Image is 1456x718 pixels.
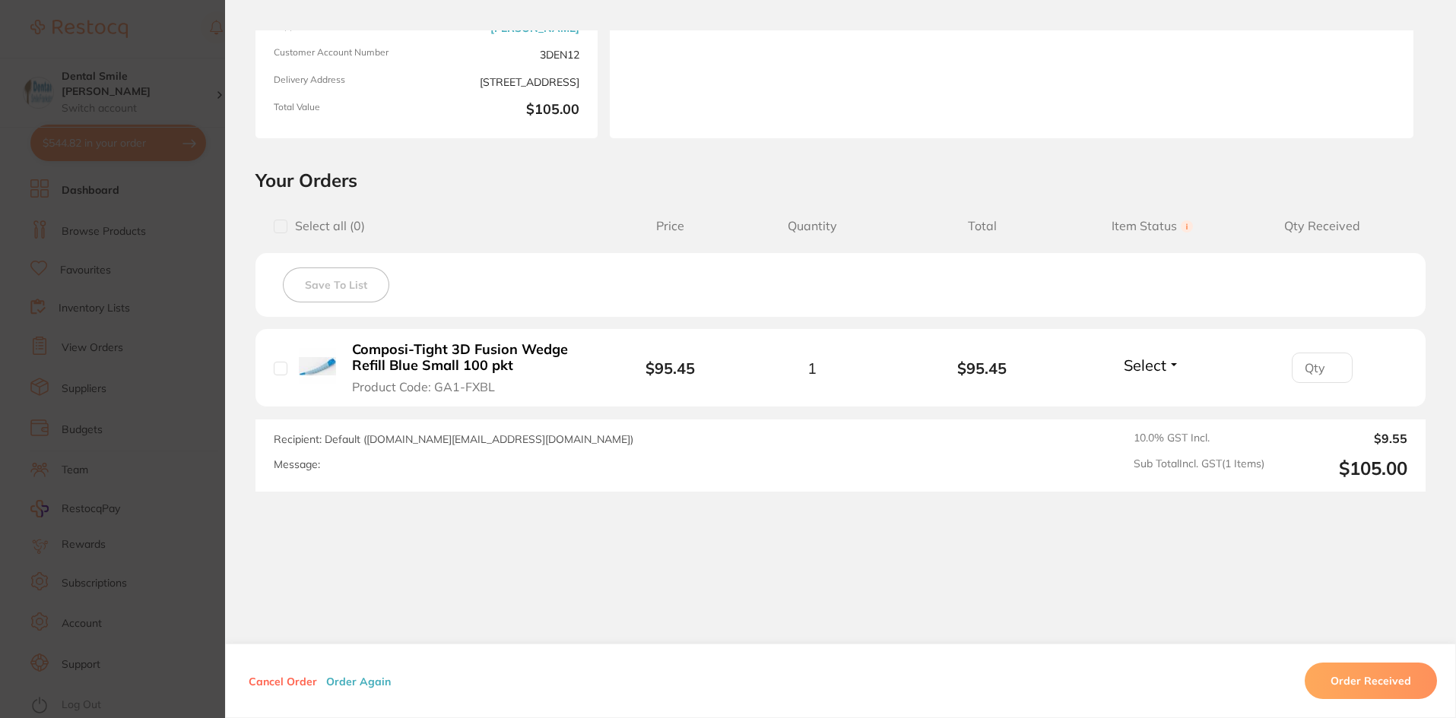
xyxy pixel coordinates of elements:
h2: Your Orders [255,169,1426,191]
b: Composi-Tight 3D Fusion Wedge Refill Blue Small 100 pkt [352,342,587,373]
span: 10.0 % GST Incl. [1134,432,1264,445]
button: Save To List [283,267,389,302]
b: $105.00 [433,102,579,120]
span: Sub Total Incl. GST ( 1 Items) [1134,457,1264,479]
output: $105.00 [1277,457,1407,479]
span: 1 [807,359,817,377]
span: 3DEN12 [433,47,579,62]
img: Composi-Tight 3D Fusion Wedge Refill Blue Small 100 pkt [299,348,336,385]
span: Item Status [1067,219,1238,233]
span: Quantity [727,219,897,233]
button: Cancel Order [244,674,322,688]
span: Select [1124,356,1166,375]
span: Price [614,219,727,233]
span: Qty Received [1237,219,1407,233]
button: Select [1119,356,1185,375]
span: Total [897,219,1067,233]
span: Select all ( 0 ) [287,219,365,233]
span: Total Value [274,102,420,120]
input: Qty [1292,353,1353,383]
span: Recipient: Default ( [DOMAIN_NAME][EMAIL_ADDRESS][DOMAIN_NAME] ) [274,432,633,446]
a: [PERSON_NAME] [490,22,579,34]
button: Order Again [322,674,395,688]
b: $95.45 [897,359,1067,377]
span: Delivery Address [274,74,420,90]
button: Composi-Tight 3D Fusion Wedge Refill Blue Small 100 pkt Product Code: GA1-FXBL [347,341,592,394]
output: $9.55 [1277,432,1407,445]
span: Product Code: GA1-FXBL [352,380,495,394]
label: Message: [274,458,320,471]
span: [STREET_ADDRESS] [433,74,579,90]
b: $95.45 [646,359,695,378]
span: Customer Account Number [274,47,420,62]
button: Order Received [1305,663,1437,699]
